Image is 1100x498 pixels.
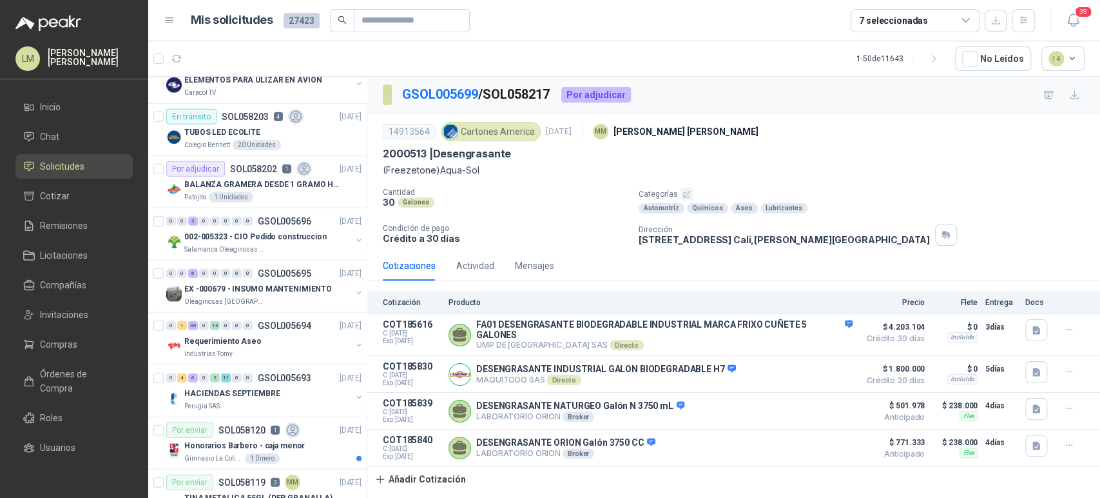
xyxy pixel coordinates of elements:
div: Por adjudicar [561,87,631,103]
p: 2000513 | Desengrasante [383,147,511,161]
span: Remisiones [40,219,88,233]
span: Anticipado [860,413,925,421]
div: 0 [166,373,176,383]
a: Categorías [15,465,133,490]
p: LABORATORIO ORION [476,448,655,459]
p: [DATE] [340,477,362,489]
div: 0 [177,269,187,278]
span: C: [DATE] [383,330,441,337]
p: Flete [932,298,978,307]
span: $ 1.800.000 [860,361,925,377]
p: LABORATORIO ORION [476,412,684,422]
span: Licitaciones [40,248,88,263]
div: 2 [210,373,220,383]
p: ELEMENTOS PARA ULIZAR EN AVION [184,74,322,86]
div: Mensajes [515,259,554,273]
div: 0 [232,217,242,226]
div: MM [593,124,608,139]
div: Por enviar [166,475,213,490]
p: DESENGRASANTE ORION Galón 3750 CC [476,437,655,449]
div: 6 [188,269,198,278]
span: Usuarios [40,441,75,455]
span: C: [DATE] [383,445,441,453]
img: Company Logo [166,182,182,197]
img: Company Logo [449,364,470,385]
span: Solicitudes [40,159,84,174]
p: 1 [271,426,280,435]
button: 39 [1061,9,1085,32]
div: 0 [243,321,253,330]
a: 0 0 6 0 0 0 0 0 GSOL005695[DATE] Company LogoEX -000679 - INSUMO MANTENIMIENTOOleaginosas [GEOGRA... [166,266,364,307]
a: Usuarios [15,435,133,460]
a: Órdenes de Compra [15,362,133,401]
div: 3 [188,217,198,226]
p: Honorarios Barbero - caja menor [184,440,305,452]
p: GSOL005695 [258,269,311,278]
div: 6 [188,373,198,383]
span: 39 [1074,6,1092,18]
img: Company Logo [166,234,182,250]
a: 0 1 36 0 13 0 0 0 GSOL005694[DATE] Company LogoRequerimiento AseoIndustrias Tomy [166,318,364,359]
div: Broker [563,412,594,422]
p: 4 días [985,398,1018,413]
div: 0 [199,269,209,278]
div: 1 - 50 de 11643 [856,48,945,69]
div: Automotriz [639,203,684,214]
p: TUBOS LED ECOLITE [184,126,260,139]
div: 1 Unidades [209,192,253,203]
p: Producto [449,298,853,307]
p: [DATE] [340,215,362,228]
div: 0 [221,217,231,226]
a: Chat [15,124,133,149]
span: 27423 [284,13,320,28]
p: [DATE] [340,372,362,384]
div: 0 [221,269,231,278]
p: [DATE] [340,163,362,175]
button: No Leídos [955,46,1031,71]
div: 0 [166,321,176,330]
div: 11 [221,373,231,383]
a: Licitaciones [15,243,133,268]
div: Incluido [947,374,978,384]
div: Por adjudicar [166,161,225,177]
div: Incluido [947,332,978,343]
span: Exp: [DATE] [383,337,441,345]
a: Roles [15,406,133,430]
div: 0 [243,373,253,383]
a: Compras [15,332,133,357]
div: 0 [199,373,209,383]
a: Invitaciones [15,303,133,327]
div: 0 [166,217,176,226]
div: Galones [398,197,434,208]
a: Inicio [15,95,133,119]
div: 0 [232,373,242,383]
span: Crédito 30 días [860,377,925,384]
p: Categorías [639,188,1095,201]
div: 0 [232,321,242,330]
div: 13 [210,321,220,330]
span: $ 771.333 [860,435,925,450]
a: Compañías [15,273,133,297]
span: Órdenes de Compra [40,367,121,395]
p: Patojito [184,192,206,203]
p: Salamanca Oleaginosas SAS [184,244,265,255]
span: Compras [40,337,77,352]
div: Directo [546,375,581,385]
p: $ 238.000 [932,398,978,413]
p: GSOL005693 [258,373,311,383]
p: Dirección [639,225,930,234]
p: Perugia SAS [184,401,220,412]
a: Solicitudes [15,154,133,179]
button: Añadir Cotización [367,466,473,492]
div: 14913564 [383,124,436,139]
p: (Freezetone)Aqua-Sol [383,163,1085,177]
div: Lubricantes [760,203,807,214]
p: EX -000679 - INSUMO MANTENIMIENTO [184,283,332,295]
div: 0 [199,321,209,330]
p: [DATE] [340,268,362,280]
div: Cartones America [441,122,541,141]
div: 1 Dinero [245,453,280,464]
p: 30 [383,197,395,208]
div: 1 [177,321,187,330]
img: Company Logo [166,130,182,145]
